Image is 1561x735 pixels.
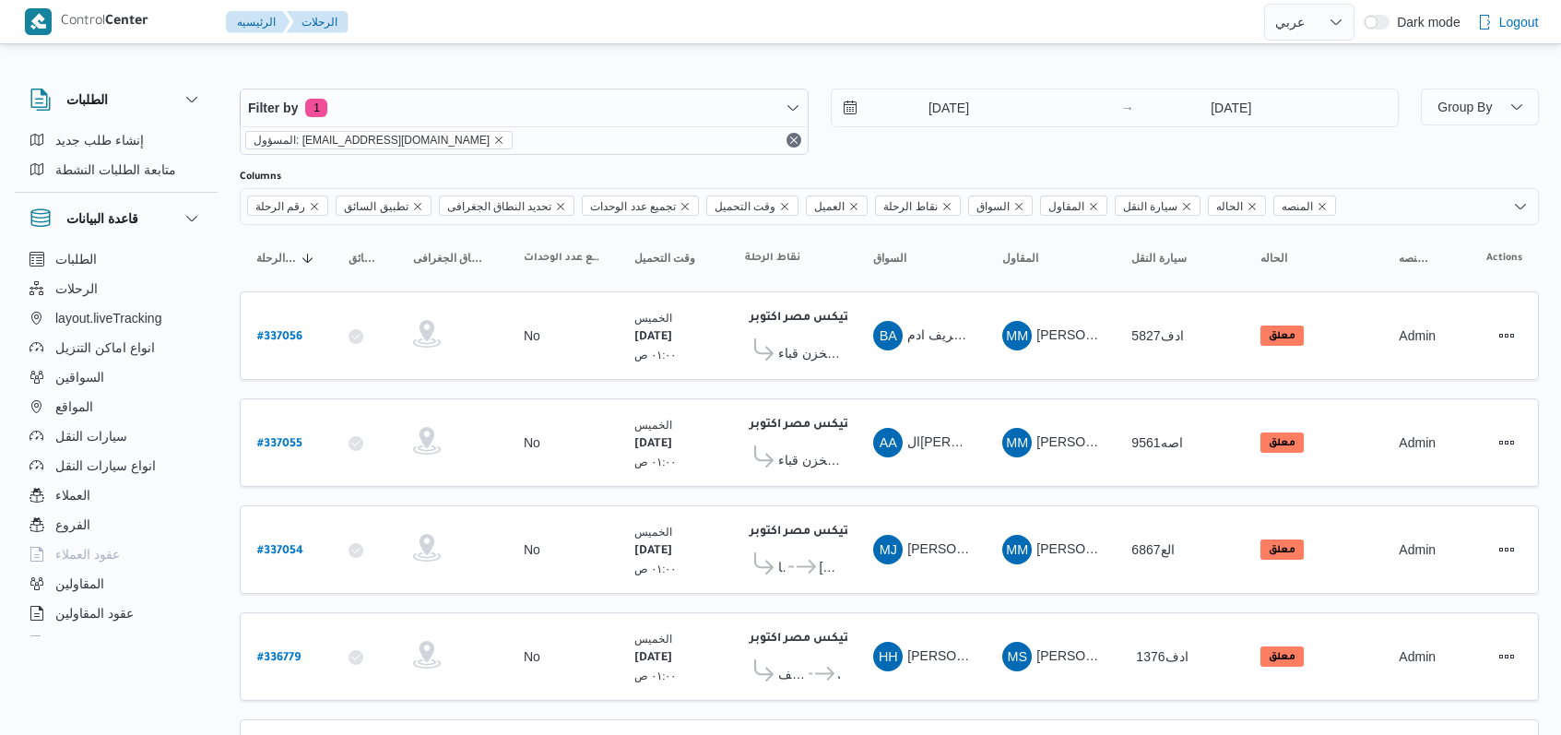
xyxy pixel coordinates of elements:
span: الهدايا [778,556,786,578]
span: [PERSON_NAME] [PERSON_NAME] [1036,327,1252,342]
div: → [1121,101,1134,114]
button: remove selected entity [493,135,504,146]
span: مخزن قباء [DEMOGRAPHIC_DATA] [778,449,840,471]
span: نقاط الرحلة [745,251,800,266]
span: Actions [1486,251,1522,266]
span: رقم الرحلة [247,196,328,216]
span: HH [879,642,898,671]
span: MS [1008,642,1028,671]
span: نقاط الرحلة [875,196,960,216]
span: MM [1006,321,1028,350]
button: تطبيق السائق [341,243,387,273]
button: الحاله [1253,243,1373,273]
span: المقاول [1048,196,1084,217]
span: عقود المقاولين [55,602,134,624]
button: Remove تطبيق السائق from selection in this group [412,201,423,212]
input: Press the down key to open a popover containing a calendar. [832,89,1041,126]
span: اصه9561 [1131,435,1182,450]
span: layout.liveTracking [55,307,161,329]
button: رقم الرحلةSorted in descending order [249,243,323,273]
b: معلق [1269,438,1295,449]
button: سيارة النقل [1124,243,1235,273]
span: 1376ادف [1136,649,1188,664]
span: [PERSON_NAME] [PERSON_NAME] [1036,541,1252,556]
h3: الطلبات [66,89,108,111]
b: # 337055 [257,438,302,451]
b: اجيليتى لوجيستيكس مصر اكتوبر [750,419,926,432]
span: الحاله [1216,196,1243,217]
a: #337054 [257,538,303,563]
div: الطلبات [15,125,218,192]
span: وقت التحميل [634,251,695,266]
button: الرحلات [22,274,210,303]
small: ٠١:٠٠ ص [634,456,677,468]
button: انواع اماكن التنزيل [22,333,210,362]
button: المقاولين [22,569,210,599]
button: Remove سيارة النقل from selection in this group [1181,201,1192,212]
button: إنشاء طلب جديد [22,125,210,155]
button: الطلبات [22,244,210,274]
button: السواق [866,243,976,273]
span: الع6867 [1131,542,1174,557]
b: # 337054 [257,545,303,558]
span: معلق [1260,646,1304,667]
span: Admin [1399,328,1436,343]
button: Actions [1492,642,1521,671]
b: اجيليتى لوجيستيكس مصر اكتوبر [750,633,926,646]
span: السواقين [55,366,104,388]
span: السواق [873,251,906,266]
span: سيارات النقل [55,425,127,447]
span: الحاله [1260,251,1287,266]
b: معلق [1269,652,1295,663]
span: AA [880,428,897,457]
button: العملاء [22,480,210,510]
span: معلق [1260,326,1304,346]
button: Open list of options [1513,199,1528,214]
button: المواقع [22,392,210,421]
span: تحديد النطاق الجغرافى [413,251,491,266]
button: Remove نقاط الرحلة from selection in this group [941,201,952,212]
span: معلق [1260,539,1304,560]
b: Center [105,15,148,30]
div: Mustfa Mmdoh Mahmood Abadalhada [1002,321,1032,350]
button: Remove [783,129,805,151]
span: مترو ماركت فرع ويصا واصف [778,663,806,685]
button: Remove الحاله from selection in this group [1247,201,1258,212]
span: الرحلات [55,278,98,300]
b: [DATE] [634,438,672,451]
span: المنصه [1282,196,1313,217]
button: وقت التحميل [627,243,719,273]
span: Filter by [248,97,298,119]
button: سيارات النقل [22,421,210,451]
span: 1 active filters [305,99,327,117]
span: [PERSON_NAME] [PERSON_NAME] [PERSON_NAME] [1036,648,1362,663]
button: قاعدة البيانات [30,207,203,230]
button: المقاول [995,243,1106,273]
button: الرئيسيه [226,11,290,33]
span: مخزن قباء [DEMOGRAPHIC_DATA] [778,342,840,364]
span: المقاول [1002,251,1038,266]
b: معلق [1269,545,1295,556]
button: تحديد النطاق الجغرافى [406,243,498,273]
button: عقود العملاء [22,539,210,569]
span: وقت التحميل [715,196,775,217]
div: Babakir Abkir Khrif Adam [873,321,903,350]
button: Filter by1 active filters [241,89,808,126]
span: معلق [1260,433,1304,453]
div: Mustfa Jmal Abadalltaif Ibrahem [873,535,903,564]
button: layout.liveTracking [22,303,210,333]
button: اجهزة التليفون [22,628,210,658]
div: Muhammad Slah Abad Alhada Abad Alhamaid [1002,642,1032,671]
button: الفروع [22,510,210,539]
span: مترو ماركت فرع الزمالك [837,663,840,685]
span: Admin [1399,435,1436,450]
span: السواق [976,196,1010,217]
span: انواع سيارات النقل [55,455,156,477]
span: Admin [1399,542,1436,557]
small: الخميس [634,312,672,324]
span: سيارة النقل [1123,196,1177,217]
div: قاعدة البيانات [15,244,218,644]
button: Actions [1492,321,1521,350]
button: الرحلات [287,11,349,33]
span: تحديد النطاق الجغرافى [447,196,552,217]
